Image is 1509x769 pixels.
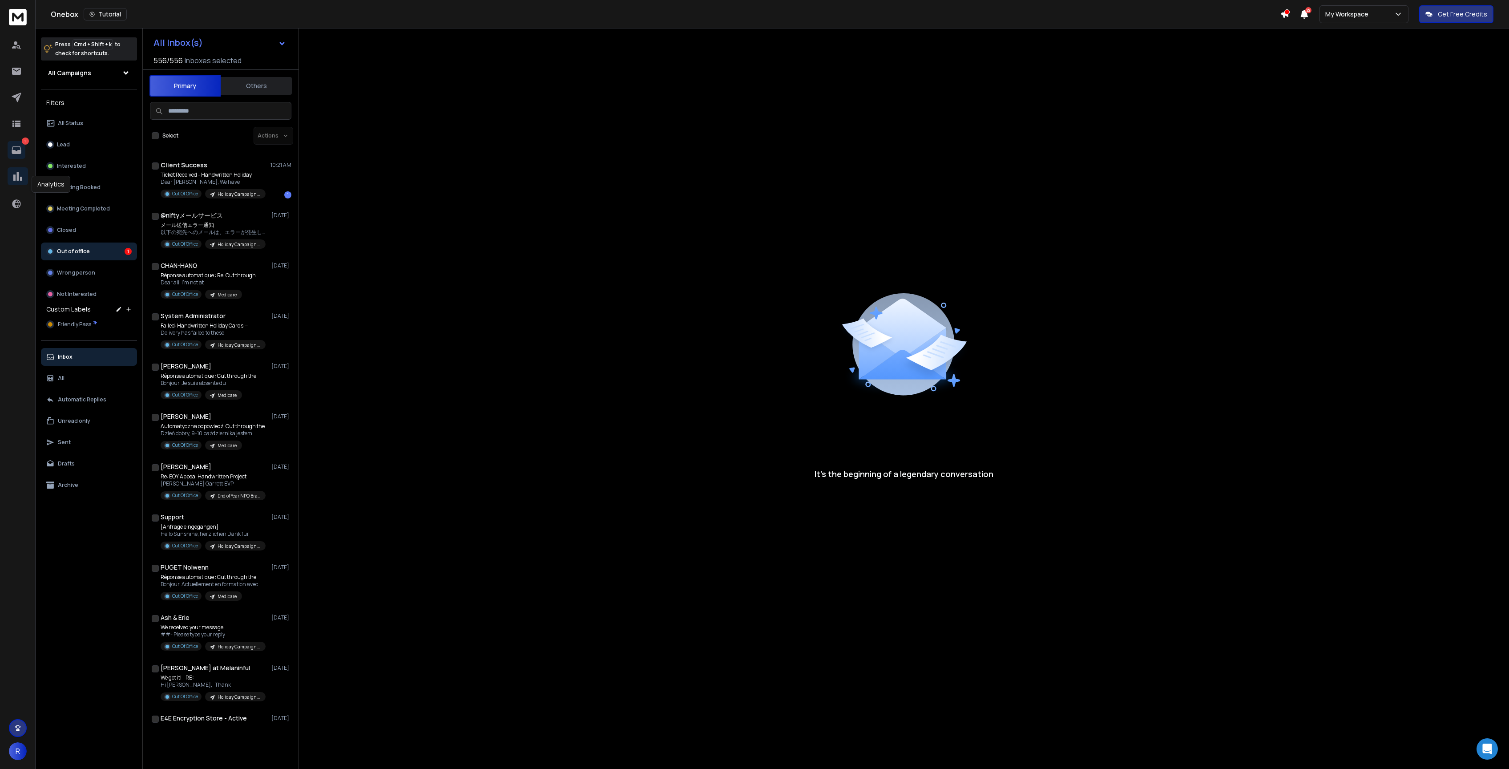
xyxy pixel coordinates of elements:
button: All Status [41,114,137,132]
p: [DATE] [271,715,291,722]
p: [DATE] [271,463,291,470]
button: All Inbox(s) [146,34,293,52]
p: Inbox [58,353,73,360]
button: Meeting Completed [41,200,137,218]
h1: Support [161,513,184,522]
button: Primary [149,75,221,97]
p: Bonjour, Actuellement en formation avec [161,581,258,588]
p: Hi [PERSON_NAME], Thank [161,681,266,688]
button: Automatic Replies [41,391,137,409]
p: [DATE] [271,363,291,370]
p: Interested [57,162,86,170]
p: 以下の宛先へのメールは、エラーが発生したため送れませんでした。 ※このメールには直接返信いただけません。 ＜エラー理由＞ メールボックスが一杯のため The user(s) [161,229,267,236]
p: [PERSON_NAME] Garrett EVP [161,480,266,487]
p: [DATE] [271,413,291,420]
p: 1 [22,138,29,145]
h1: [PERSON_NAME] [161,462,211,471]
div: Analytics [32,176,70,193]
button: Archive [41,476,137,494]
button: Closed [41,221,137,239]
p: Holiday Campaign SN Contacts [218,694,260,700]
div: 1 [125,248,132,255]
a: 1 [8,141,25,159]
p: Dear [PERSON_NAME], We have [161,178,266,186]
button: Interested [41,157,137,175]
h1: Client Success [161,161,207,170]
p: [DATE] [271,664,291,672]
span: 556 / 556 [153,55,183,66]
p: Closed [57,227,76,234]
p: Dear all, I'm not at [161,279,256,286]
p: Hello Sunshine, herzlichen Dank für [161,530,266,538]
p: Medicare [218,442,237,449]
h1: System Administrator [161,312,226,320]
h1: @niftyメールサービス [161,211,223,220]
p: Holiday Campaign SN Contacts [218,191,260,198]
p: [DATE] [271,212,291,219]
h1: E4E Encryption Store - Active [161,714,247,723]
p: ##- Please type your reply [161,631,266,638]
h1: Ash & Erie [161,613,190,622]
p: Medicare [218,291,237,298]
button: R [9,742,27,760]
p: Automatic Replies [58,396,106,403]
button: Unread only [41,412,137,430]
p: Out Of Office [172,442,198,449]
p: Delivery has failed to these [161,329,266,336]
label: Select [162,132,178,139]
p: [DATE] [271,312,291,320]
button: Others [221,76,292,96]
h1: CHAN-HANG [161,261,198,270]
p: Out of office [57,248,90,255]
p: Meeting Booked [57,184,101,191]
p: Medicare [218,593,237,600]
button: Wrong person [41,264,137,282]
p: Failed: Handwritten Holiday Cards = [161,322,266,329]
p: My Workspace [1325,10,1372,19]
span: 22 [1305,7,1311,13]
p: All [58,375,65,382]
button: All Campaigns [41,64,137,82]
p: [DATE] [271,564,291,571]
h3: Filters [41,97,137,109]
button: Meeting Booked [41,178,137,196]
p: メール送信エラー通知 [161,222,267,229]
h1: All Campaigns [48,69,91,77]
p: Out Of Office [172,593,198,599]
h3: Inboxes selected [185,55,242,66]
p: Lead [57,141,70,148]
p: All Status [58,120,83,127]
p: Automatyczna odpowiedź: Cut through the [161,423,265,430]
button: Sent [41,433,137,451]
p: It’s the beginning of a legendary conversation [815,468,993,480]
p: Out Of Office [172,643,198,650]
span: Friendly Pass [58,321,91,328]
p: Press to check for shortcuts. [55,40,121,58]
p: Réponse automatique : Cut through the [161,574,258,581]
p: Holiday Campaign SN Contacts [218,342,260,348]
p: Holiday Campaign SN Contacts [218,543,260,550]
p: Out Of Office [172,542,198,549]
p: [Anfrage eingegangen] [161,523,266,530]
p: We received your message! [161,624,266,631]
button: Inbox [41,348,137,366]
button: Out of office1 [41,243,137,260]
p: Out Of Office [172,341,198,348]
button: Tutorial [84,8,127,20]
h3: Custom Labels [46,305,91,314]
p: Re: EOY Appeal Handwritten Project [161,473,266,480]
p: Archive [58,482,78,489]
span: Cmd + Shift + k [73,39,113,49]
p: Dzień dobry, 9-10 października jestem [161,430,265,437]
p: Out Of Office [172,291,198,298]
div: Onebox [51,8,1280,20]
h1: PUGET Nolwenn [161,563,209,572]
h1: [PERSON_NAME] [161,362,211,371]
p: Out Of Office [172,693,198,700]
p: Holiday Campaign SN Contacts [218,241,260,248]
p: Not Interested [57,291,97,298]
p: We got it! - RE: [161,674,266,681]
button: Lead [41,136,137,154]
p: Out Of Office [172,241,198,247]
